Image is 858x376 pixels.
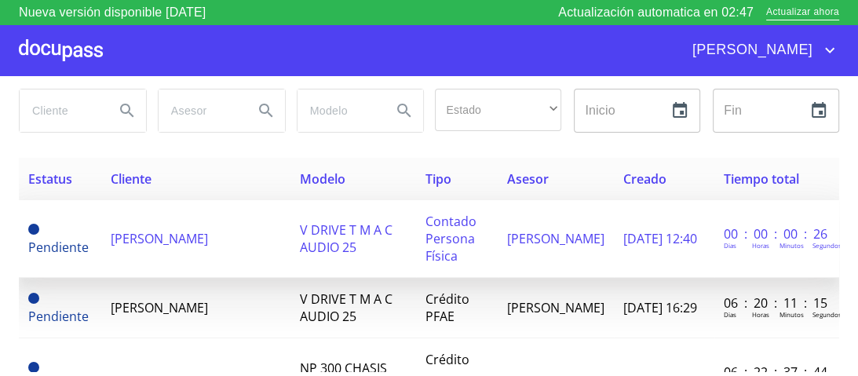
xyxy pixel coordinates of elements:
span: Pendiente [28,293,39,304]
span: Pendiente [28,362,39,373]
button: Search [385,92,423,130]
span: [PERSON_NAME] [681,38,820,63]
span: Tipo [425,170,451,188]
span: [DATE] 16:29 [623,299,697,316]
p: Segundos [812,310,842,319]
span: [DATE] 12:40 [623,230,697,247]
span: Pendiente [28,308,89,325]
p: Minutos [780,310,804,319]
span: Pendiente [28,239,89,256]
button: account of current user [681,38,839,63]
span: V DRIVE T M A C AUDIO 25 [300,221,392,256]
span: Actualizar ahora [766,5,839,21]
input: search [298,89,380,132]
p: Dias [724,310,736,319]
span: Tiempo total [724,170,799,188]
div: ​ [435,89,561,131]
span: Pendiente [28,224,39,235]
span: Estatus [28,170,72,188]
span: Crédito PFAE [425,290,469,325]
span: [PERSON_NAME] [111,230,208,247]
p: Actualización automatica en 02:47 [558,3,754,22]
span: [PERSON_NAME] [111,299,208,316]
p: 00 : 00 : 00 : 26 [724,225,830,243]
span: Cliente [111,170,152,188]
p: Minutos [780,241,804,250]
p: Nueva versión disponible [DATE] [19,3,206,22]
span: Modelo [300,170,345,188]
button: Search [108,92,146,130]
span: [PERSON_NAME] [507,230,604,247]
p: Dias [724,241,736,250]
span: V DRIVE T M A C AUDIO 25 [300,290,392,325]
span: Contado Persona Física [425,213,476,265]
span: Asesor [507,170,549,188]
input: search [20,89,102,132]
button: Search [247,92,285,130]
p: Horas [752,310,769,319]
p: Horas [752,241,769,250]
p: Segundos [812,241,842,250]
span: Creado [623,170,666,188]
p: 06 : 20 : 11 : 15 [724,294,830,312]
input: search [159,89,241,132]
span: [PERSON_NAME] [507,299,604,316]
